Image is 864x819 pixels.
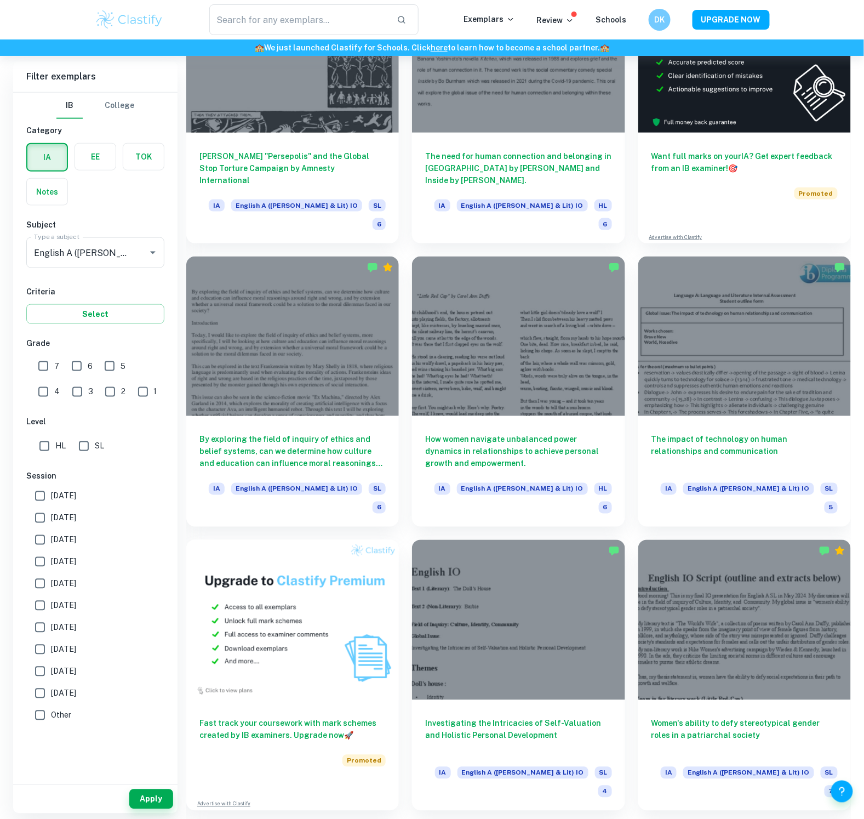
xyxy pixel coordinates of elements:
[129,789,173,809] button: Apply
[373,218,386,230] span: 6
[342,755,386,767] span: Promoted
[373,502,386,514] span: 6
[26,219,164,231] h6: Subject
[599,502,612,514] span: 6
[51,534,76,546] span: [DATE]
[51,578,76,590] span: [DATE]
[653,14,666,26] h6: DK
[834,545,845,556] div: Premium
[609,262,620,273] img: Marked
[154,386,157,398] span: 1
[51,687,76,699] span: [DATE]
[638,540,851,810] a: Women's ability to defy stereotypical gender roles in a patriarchal societyIAEnglish A ([PERSON_N...
[51,512,76,524] span: [DATE]
[55,440,66,452] span: HL
[51,644,76,656] span: [DATE]
[105,93,134,119] button: College
[199,718,386,742] h6: Fast track your coursework with mark schemes created by IB examiners. Upgrade now
[457,200,588,212] span: English A ([PERSON_NAME] & Lit) IO
[367,262,378,273] img: Marked
[794,187,838,200] span: Promoted
[121,360,125,372] span: 5
[431,43,448,52] a: here
[95,9,164,31] img: Clastify logo
[683,767,814,779] span: English A ([PERSON_NAME] & Lit) IO
[231,200,362,212] span: English A ([PERSON_NAME] & Lit) IO
[369,483,386,495] span: SL
[51,666,76,678] span: [DATE]
[693,10,770,30] button: UPGRADE NOW
[26,286,164,298] h6: Criteria
[231,483,362,495] span: English A ([PERSON_NAME] & Lit) IO
[54,360,59,372] span: 7
[600,43,609,52] span: 🏫
[661,483,677,495] span: IA
[649,234,702,241] a: Advertise with Clastify
[26,337,164,349] h6: Grade
[382,262,393,273] div: Premium
[209,4,388,35] input: Search for any exemplars...
[209,200,225,212] span: IA
[599,218,612,230] span: 6
[834,262,845,273] img: Marked
[26,124,164,136] h6: Category
[54,386,60,398] span: 4
[26,304,164,324] button: Select
[638,257,851,527] a: The impact of technology on human relationships and communicationIAEnglish A ([PERSON_NAME] & Lit...
[594,483,612,495] span: HL
[425,434,611,470] h6: How women navigate unbalanced power dynamics in relationships to achieve personal growth and empo...
[412,257,625,527] a: How women navigate unbalanced power dynamics in relationships to achieve personal growth and empo...
[51,490,76,502] span: [DATE]
[95,440,104,452] span: SL
[34,232,79,242] label: Type a subject
[255,43,264,52] span: 🏫
[121,386,125,398] span: 2
[537,14,574,26] p: Review
[2,42,862,54] h6: We just launched Clastify for Schools. Click to learn how to become a school partner.
[825,502,838,514] span: 5
[13,61,178,92] h6: Filter exemplars
[344,731,353,740] span: 🚀
[26,470,164,482] h6: Session
[434,200,450,212] span: IA
[464,13,515,25] p: Exemplars
[595,767,612,779] span: SL
[369,200,386,212] span: SL
[27,179,67,205] button: Notes
[598,786,612,798] span: 4
[825,786,838,798] span: 7
[88,386,93,398] span: 3
[186,257,399,527] a: By exploring the field of inquiry of ethics and belief systems, can we determine how culture and ...
[51,622,76,634] span: [DATE]
[434,483,450,495] span: IA
[199,150,386,186] h6: [PERSON_NAME] "Persepolis" and the Global Stop Torture Campaign by Amnesty International
[51,556,76,568] span: [DATE]
[56,93,134,119] div: Filter type choice
[425,150,611,186] h6: The need for human connection and belonging in [GEOGRAPHIC_DATA] by [PERSON_NAME] and Inside by [...
[199,434,386,470] h6: By exploring the field of inquiry of ethics and belief systems, can we determine how culture and ...
[651,434,838,470] h6: The impact of technology on human relationships and communication
[683,483,814,495] span: English A ([PERSON_NAME] & Lit) IO
[661,767,677,779] span: IA
[123,144,164,170] button: TOK
[51,709,71,721] span: Other
[27,144,67,170] button: IA
[821,483,838,495] span: SL
[51,600,76,612] span: [DATE]
[651,150,838,174] h6: Want full marks on your IA ? Get expert feedback from an IB examiner!
[729,164,738,173] span: 🎯
[145,245,161,260] button: Open
[651,718,838,754] h6: Women's ability to defy stereotypical gender roles in a patriarchal society
[26,416,164,428] h6: Level
[821,767,838,779] span: SL
[594,200,612,212] span: HL
[819,545,830,556] img: Marked
[412,540,625,810] a: Investigating the Intricacies of Self-Valuation and Holistic Personal DevelopmentIAEnglish A ([PE...
[596,15,627,24] a: Schools
[649,9,671,31] button: DK
[425,718,611,754] h6: Investigating the Intricacies of Self-Valuation and Holistic Personal Development
[457,767,588,779] span: English A ([PERSON_NAME] & Lit) IO
[609,545,620,556] img: Marked
[457,483,588,495] span: English A ([PERSON_NAME] & Lit) IO
[197,800,250,808] a: Advertise with Clastify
